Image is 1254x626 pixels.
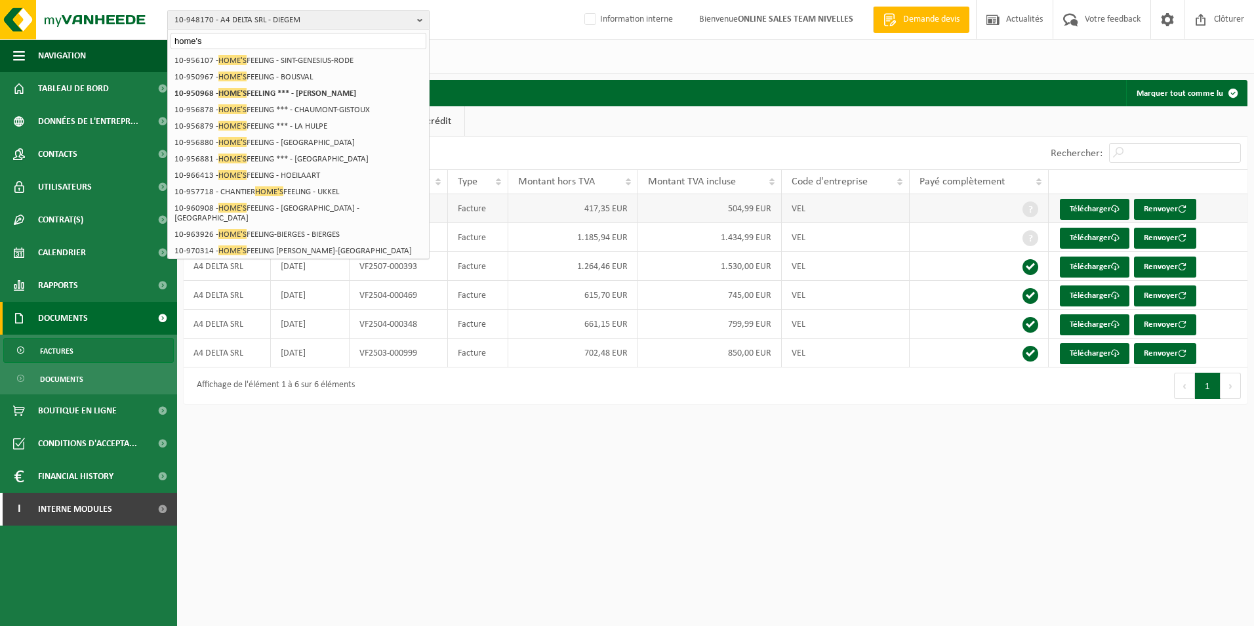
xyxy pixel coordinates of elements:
[218,72,247,81] span: HOME'S
[255,186,283,196] span: HOME'S
[508,223,638,252] td: 1.185,94 EUR
[582,10,673,30] label: Information interne
[171,184,426,200] li: 10-957718 - CHANTIER FEELING - UKKEL
[271,281,350,310] td: [DATE]
[448,339,508,367] td: Facture
[508,252,638,281] td: 1.264,46 EUR
[190,374,355,398] div: Affichage de l'élément 1 à 6 sur 6 éléments
[171,52,426,69] li: 10-956107 - FEELING - SINT-GENESIUS-RODE
[174,88,356,98] strong: 10-950968 - FEELING *** - [PERSON_NAME]
[458,177,477,187] span: Type
[171,226,426,243] li: 10-963926 - FEELING-BIERGES - BIERGES
[171,69,426,85] li: 10-950967 - FEELING - BOUSVAL
[350,252,448,281] td: VF2507-000393
[38,171,92,203] span: Utilisateurs
[782,281,910,310] td: VEL
[1134,228,1196,249] button: Renvoyer
[1051,148,1102,159] label: Rechercher:
[171,200,426,226] li: 10-960908 - FEELING - [GEOGRAPHIC_DATA] - [GEOGRAPHIC_DATA]
[3,366,174,391] a: Documents
[782,339,910,367] td: VEL
[271,310,350,339] td: [DATE]
[1134,257,1196,278] button: Renvoyer
[1174,373,1195,399] button: Previous
[171,243,426,259] li: 10-970314 - FEELING [PERSON_NAME]-[GEOGRAPHIC_DATA]
[167,10,430,30] button: 10-948170 - A4 DELTA SRL - DIEGEM
[448,194,508,223] td: Facture
[218,245,247,255] span: HOME'S
[508,281,638,310] td: 615,70 EUR
[171,118,426,135] li: 10-956879 - FEELING *** - LA HULPE
[350,310,448,339] td: VF2504-000348
[171,33,426,49] input: Chercher des succursales liées
[1221,373,1241,399] button: Next
[184,252,271,281] td: A4 DELTA SRL
[648,177,736,187] span: Montant TVA incluse
[40,367,83,392] span: Documents
[873,7,969,33] a: Demande devis
[508,339,638,367] td: 702,48 EUR
[1134,343,1196,364] button: Renvoyer
[900,13,963,26] span: Demande devis
[1126,80,1246,106] button: Marquer tout comme lu
[350,339,448,367] td: VF2503-000999
[1134,285,1196,306] button: Renvoyer
[638,310,782,339] td: 799,99 EUR
[448,310,508,339] td: Facture
[171,151,426,167] li: 10-956881 - FEELING *** - [GEOGRAPHIC_DATA]
[271,252,350,281] td: [DATE]
[171,167,426,184] li: 10-966413 - FEELING - HOEILAART
[638,339,782,367] td: 850,00 EUR
[218,229,247,239] span: HOME'S
[271,339,350,367] td: [DATE]
[448,252,508,281] td: Facture
[38,427,137,460] span: Conditions d'accepta...
[218,203,247,213] span: HOME'S
[448,281,508,310] td: Facture
[38,39,86,72] span: Navigation
[1060,257,1129,278] a: Télécharger
[184,339,271,367] td: A4 DELTA SRL
[508,310,638,339] td: 661,15 EUR
[350,281,448,310] td: VF2504-000469
[782,310,910,339] td: VEL
[38,105,138,138] span: Données de l'entrepr...
[1060,343,1129,364] a: Télécharger
[218,137,247,147] span: HOME'S
[1060,199,1129,220] a: Télécharger
[508,194,638,223] td: 417,35 EUR
[638,223,782,252] td: 1.434,99 EUR
[518,177,595,187] span: Montant hors TVA
[638,252,782,281] td: 1.530,00 EUR
[38,302,88,335] span: Documents
[38,269,78,302] span: Rapports
[218,154,247,163] span: HOME'S
[1060,314,1129,335] a: Télécharger
[1060,228,1129,249] a: Télécharger
[184,310,271,339] td: A4 DELTA SRL
[3,338,174,363] a: Factures
[920,177,1005,187] span: Payé complètement
[448,223,508,252] td: Facture
[218,121,247,131] span: HOME'S
[38,460,113,493] span: Financial History
[782,194,910,223] td: VEL
[218,55,247,65] span: HOME'S
[40,339,73,364] span: Factures
[792,177,868,187] span: Code d'entreprise
[1060,285,1129,306] a: Télécharger
[1134,199,1196,220] button: Renvoyer
[738,14,853,24] strong: ONLINE SALES TEAM NIVELLES
[1134,314,1196,335] button: Renvoyer
[1195,373,1221,399] button: 1
[38,138,77,171] span: Contacts
[38,394,117,427] span: Boutique en ligne
[218,88,247,98] span: HOME'S
[638,194,782,223] td: 504,99 EUR
[171,102,426,118] li: 10-956878 - FEELING *** - CHAUMONT-GISTOUX
[218,170,247,180] span: HOME'S
[782,223,910,252] td: VEL
[38,203,83,236] span: Contrat(s)
[638,281,782,310] td: 745,00 EUR
[13,493,25,526] span: I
